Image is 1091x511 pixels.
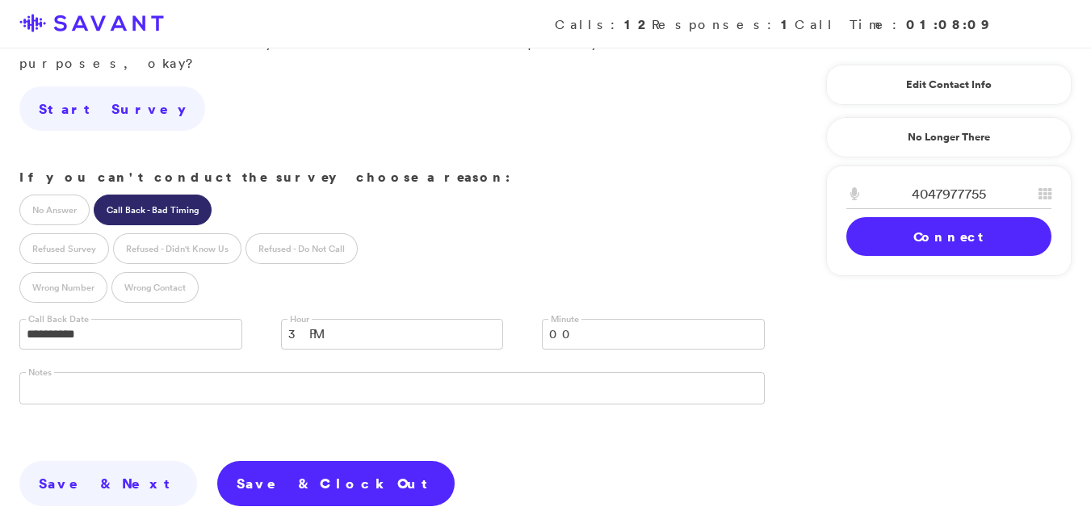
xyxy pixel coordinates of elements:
[846,217,1051,256] a: Connect
[245,233,358,264] label: Refused - Do Not Call
[111,272,199,303] label: Wrong Contact
[217,461,455,506] a: Save & Clock Out
[826,117,1072,157] a: No Longer There
[19,272,107,303] label: Wrong Number
[906,15,991,33] strong: 01:08:09
[19,233,109,264] label: Refused Survey
[26,366,54,379] label: Notes
[94,195,212,225] label: Call Back - Bad Timing
[19,168,510,186] strong: If you can't conduct the survey choose a reason:
[19,86,205,132] a: Start Survey
[846,72,1051,98] a: Edit Contact Info
[548,313,581,325] label: Minute
[624,15,652,33] strong: 12
[19,195,90,225] label: No Answer
[287,313,312,325] label: Hour
[113,233,241,264] label: Refused - Didn't Know Us
[19,461,197,506] a: Save & Next
[288,320,476,349] span: 3 PM
[549,320,736,349] span: 00
[26,313,91,325] label: Call Back Date
[781,15,795,33] strong: 1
